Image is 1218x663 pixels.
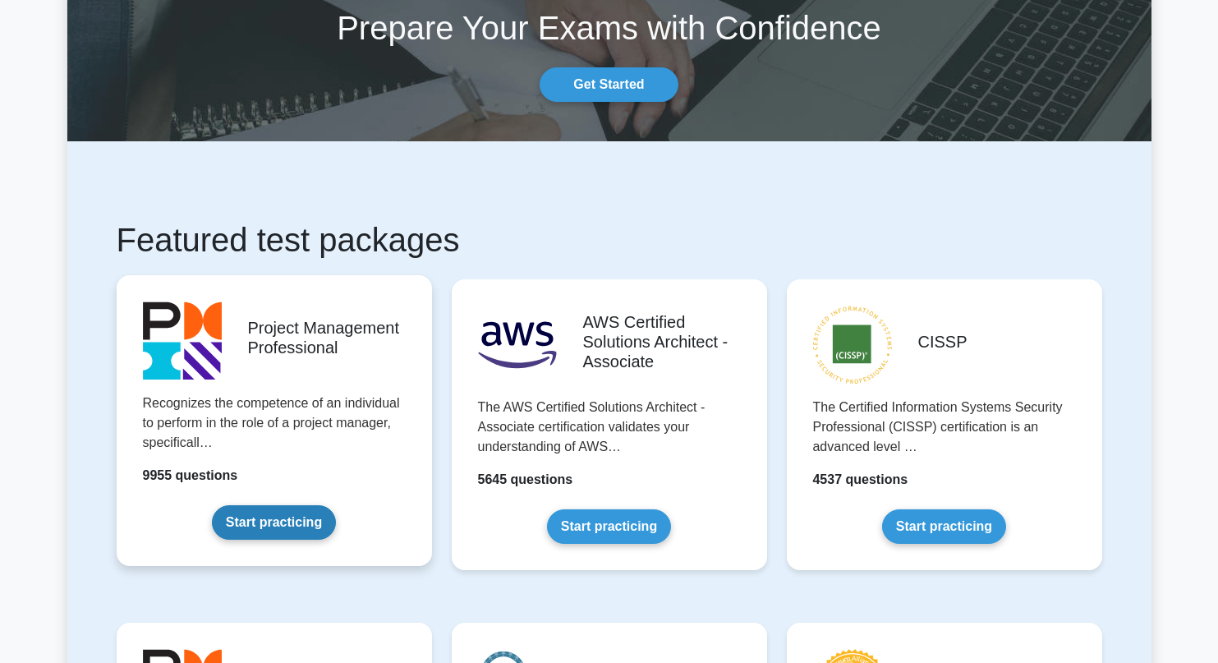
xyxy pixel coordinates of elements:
a: Start practicing [212,505,336,540]
a: Start practicing [882,509,1006,544]
a: Start practicing [547,509,671,544]
h1: Featured test packages [117,220,1102,260]
a: Get Started [540,67,678,102]
h1: Prepare Your Exams with Confidence [67,8,1151,48]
